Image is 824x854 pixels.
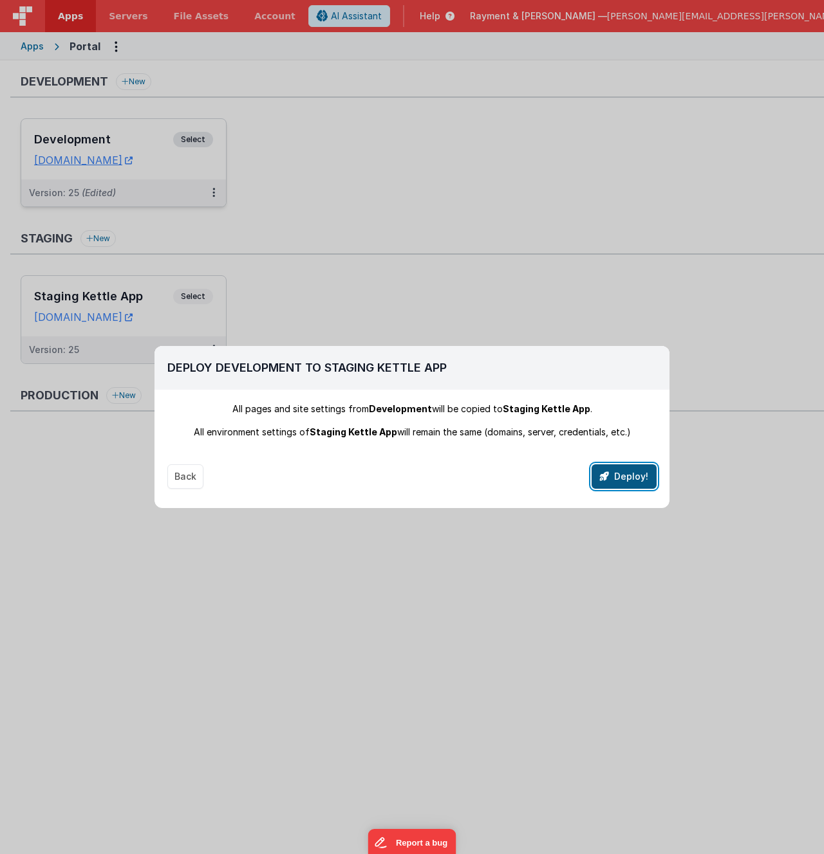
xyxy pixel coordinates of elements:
div: All environment settings of will remain the same (domains, server, credentials, etc.) [167,426,657,439]
div: All pages and site settings from will be copied to . [167,403,657,415]
span: Staging Kettle App [503,403,590,414]
span: Development [369,403,432,414]
button: Back [167,464,203,489]
button: Deploy! [592,464,657,489]
span: Staging Kettle App [310,426,397,437]
h2: Deploy Development To Staging Kettle App [167,359,657,377]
